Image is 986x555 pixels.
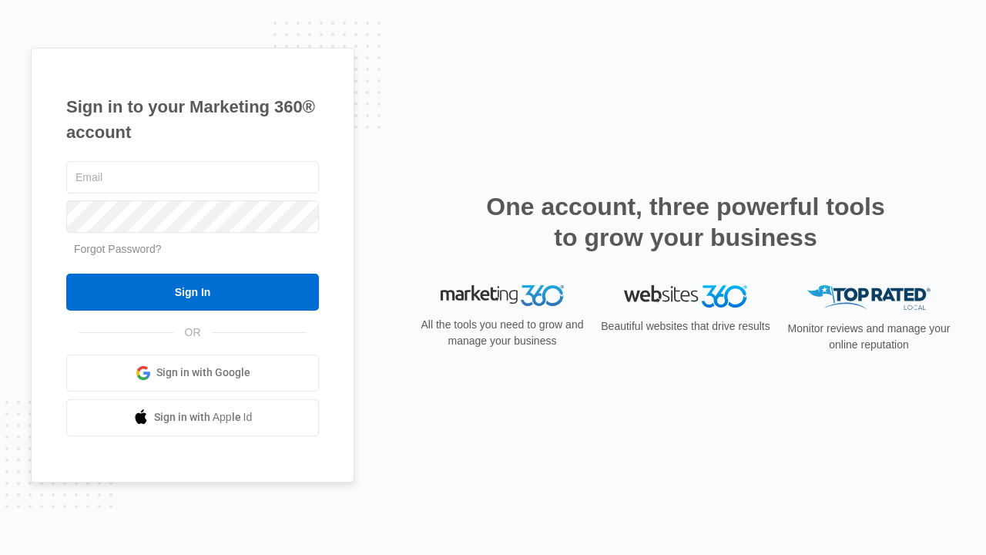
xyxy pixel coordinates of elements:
[481,191,890,253] h2: One account, three powerful tools to grow your business
[441,285,564,307] img: Marketing 360
[624,285,747,308] img: Websites 360
[599,318,772,335] p: Beautiful websites that drive results
[74,243,162,255] a: Forgot Password?
[154,409,253,425] span: Sign in with Apple Id
[66,274,319,311] input: Sign In
[416,317,589,349] p: All the tools you need to grow and manage your business
[156,365,250,381] span: Sign in with Google
[66,399,319,436] a: Sign in with Apple Id
[174,325,212,341] span: OR
[783,321,955,353] p: Monitor reviews and manage your online reputation
[66,161,319,193] input: Email
[807,285,931,311] img: Top Rated Local
[66,94,319,145] h1: Sign in to your Marketing 360® account
[66,355,319,392] a: Sign in with Google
